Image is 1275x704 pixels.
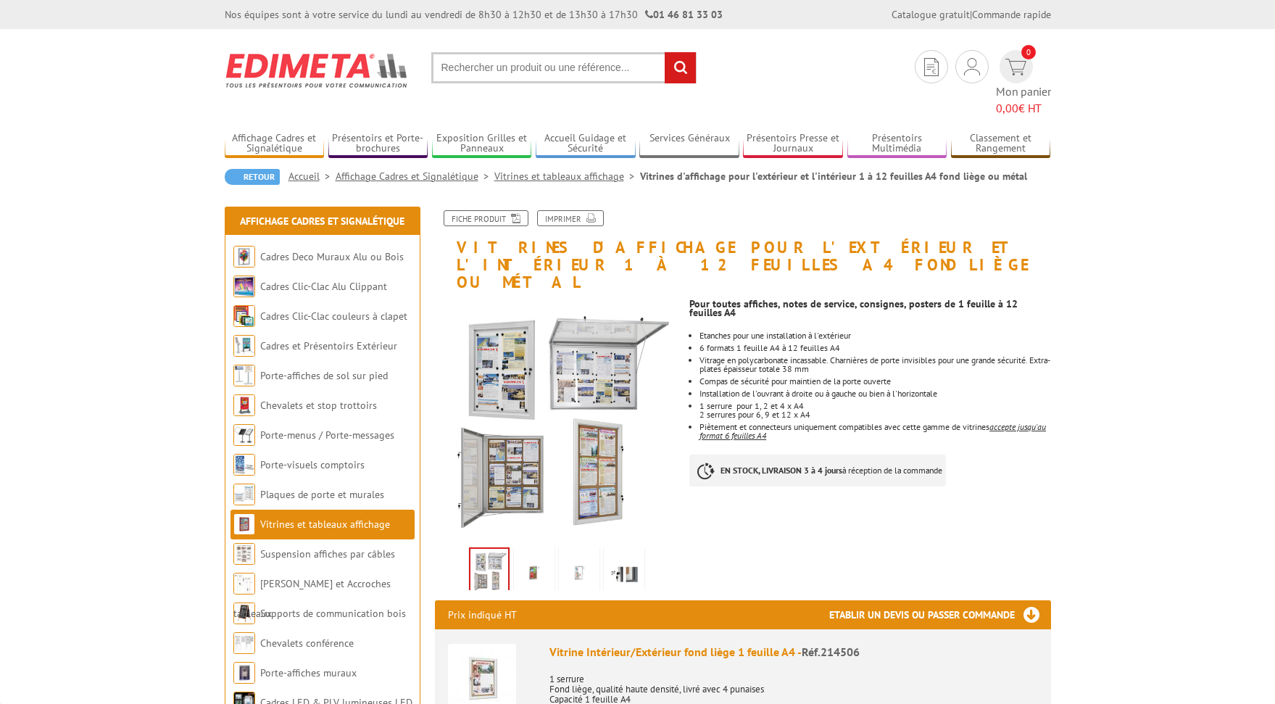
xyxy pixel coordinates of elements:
a: Fiche produit [444,210,528,226]
img: devis rapide [964,58,980,75]
strong: EN STOCK, LIVRAISON 3 à 4 jours [720,465,842,476]
a: Affichage Cadres et Signalétique [225,132,325,156]
h3: Etablir un devis ou passer commande [829,600,1051,629]
a: Cadres Clic-Clac Alu Clippant [260,280,387,293]
div: Nos équipes sont à votre service du lundi au vendredi de 8h30 à 12h30 et de 13h30 à 17h30 [225,7,723,22]
img: Cadres Clic-Clac couleurs à clapet [233,305,255,327]
a: Cadres Clic-Clac couleurs à clapet [260,310,407,323]
a: Suspension affiches par câbles [260,547,395,560]
strong: 01 46 81 33 03 [645,8,723,21]
img: devis rapide [924,58,939,76]
span: Mon panier [996,83,1051,117]
a: Porte-affiches muraux [260,666,357,679]
li: Piètement et connecteurs uniquement compatibles avec cette gamme de vitrines [699,423,1050,440]
img: Chevalets conférence [233,632,255,654]
a: Présentoirs Presse et Journaux [743,132,843,156]
img: 214510_214511_3.jpg [607,550,641,595]
span: € HT [996,100,1051,117]
li: 6 formats 1 feuille A4 à 12 feuilles A4 [699,344,1050,352]
a: Affichage Cadres et Signalétique [240,215,404,228]
li: Vitrines d'affichage pour l'extérieur et l'intérieur 1 à 12 feuilles A4 fond liège ou métal [640,169,1027,183]
img: vitrines_d_affichage_214506_1.jpg [435,298,679,542]
div: Vitrine Intérieur/Extérieur fond liège 1 feuille A4 - [549,644,1038,660]
em: accepte jusqu'au format 6 feuilles A4 [699,421,1046,441]
li: Compas de sécurité pour maintien de la porte ouverte [699,377,1050,386]
a: Imprimer [537,210,604,226]
p: Etanches pour une installation à l'extérieur [699,331,1050,340]
img: Plaques de porte et murales [233,484,255,505]
a: Cadres et Présentoirs Extérieur [260,339,397,352]
a: Affichage Cadres et Signalétique [336,170,494,183]
img: Porte-visuels comptoirs [233,454,255,476]
a: Présentoirs Multimédia [847,132,947,156]
a: Accueil [288,170,336,183]
li: Installation de l'ouvrant à droite ou à gauche ou bien à l'horizontale [699,389,1050,398]
a: Porte-visuels comptoirs [260,458,365,471]
a: Exposition Grilles et Panneaux [432,132,532,156]
a: Porte-menus / Porte-messages [260,428,394,442]
a: Commande rapide [972,8,1051,21]
img: Suspension affiches par câbles [233,543,255,565]
a: Retour [225,169,280,185]
span: Réf.214506 [802,645,860,659]
img: Cadres et Présentoirs Extérieur [233,335,255,357]
li: 1 serrure pour 1, 2 et 4 x A4 2 serrures pour 6, 9 et 12 x A4 [699,402,1050,419]
img: Porte-affiches muraux [233,662,255,684]
img: Porte-menus / Porte-messages [233,424,255,446]
img: vitrines_d_affichage_214506_1.jpg [470,549,508,594]
span: 0 [1021,45,1036,59]
img: Cadres Clic-Clac Alu Clippant [233,276,255,297]
a: Plaques de porte et murales [260,488,384,501]
a: devis rapide 0 Mon panier 0,00€ HT [996,50,1051,117]
a: Présentoirs et Porte-brochures [328,132,428,156]
a: Vitrines et tableaux affichage [260,518,390,531]
p: à réception de la commande [689,455,946,486]
input: rechercher [665,52,696,83]
a: Chevalets et stop trottoirs [260,399,377,412]
a: Cadres Deco Muraux Alu ou Bois [260,250,404,263]
img: 214510_214511_1.jpg [517,550,552,595]
input: Rechercher un produit ou une référence... [431,52,697,83]
a: Vitrines et tableaux affichage [494,170,640,183]
li: Vitrage en polycarbonate incassable. Charnières de porte invisibles pour une grande sécurité. Ext... [699,356,1050,373]
a: Chevalets conférence [260,637,354,650]
p: Prix indiqué HT [448,600,517,629]
a: Porte-affiches de sol sur pied [260,369,388,382]
img: Vitrines et tableaux affichage [233,513,255,535]
span: 0,00 [996,101,1018,115]
img: Edimeta [225,44,410,97]
img: Cadres Deco Muraux Alu ou Bois [233,246,255,268]
a: Classement et Rangement [951,132,1051,156]
img: devis rapide [1005,59,1026,75]
img: Chevalets et stop trottoirs [233,394,255,416]
a: Accueil Guidage et Sécurité [536,132,636,156]
a: Catalogue gratuit [892,8,970,21]
img: Porte-affiches de sol sur pied [233,365,255,386]
a: Supports de communication bois [260,607,406,620]
strong: Pour toutes affiches, notes de service, consignes, posters de 1 feuille à 12 feuilles A4 [689,297,1018,319]
h1: Vitrines d'affichage pour l'extérieur et l'intérieur 1 à 12 feuilles A4 fond liège ou métal [424,210,1062,291]
img: 214510_214511_2.jpg [562,550,597,595]
a: [PERSON_NAME] et Accroches tableaux [233,577,391,620]
img: Cimaises et Accroches tableaux [233,573,255,595]
div: | [892,7,1051,22]
a: Services Généraux [639,132,739,156]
